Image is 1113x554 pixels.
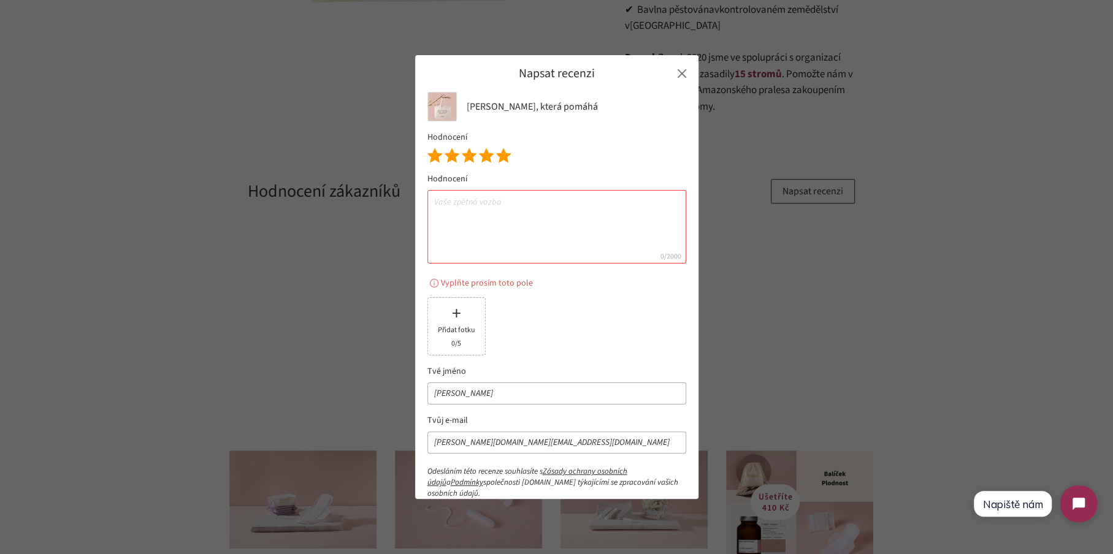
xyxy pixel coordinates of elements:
[427,466,627,488] a: Zásady ochrany osobních údajů
[427,173,686,185] div: Hodnocení
[427,466,686,499] label: Odesláním této recenze souhlasíte s a společnosti [DOMAIN_NAME] týkajícími se zpracování vašich o...
[427,365,686,378] div: Tvé jméno
[441,277,533,289] span: Vyplňte prosím toto pole
[962,475,1107,533] iframe: Tidio Chat
[451,477,483,488] a: Podmínky
[519,67,595,80] span: Napsat recenzi
[427,414,686,427] div: Tvůj e-mail
[467,101,686,112] div: [PERSON_NAME], která pomáhá
[660,251,681,262] span: 0/2000
[427,131,686,143] div: Hodnocení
